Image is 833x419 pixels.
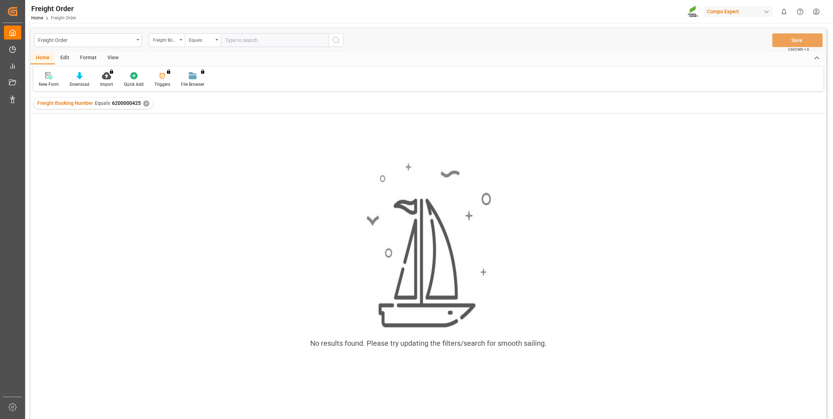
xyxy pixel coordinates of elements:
img: smooth_sailing.jpeg [366,162,491,329]
span: Equals [95,100,110,106]
div: No results found. Please try updating the filters/search for smooth sailing. [310,338,546,349]
button: Save [772,33,823,47]
div: View [102,52,124,64]
span: Freight Booking Number [37,100,93,106]
div: New Form [39,81,59,88]
button: open menu [149,33,185,47]
span: 6200000425 [112,100,141,106]
div: Home [31,52,55,64]
div: Freight Order [38,35,134,44]
div: Quick Add [124,81,144,88]
button: search button [329,33,344,47]
div: Equals [189,35,213,43]
img: Screenshot%202023-09-29%20at%2010.02.21.png_1712312052.png [688,5,699,18]
button: open menu [185,33,221,47]
div: Edit [55,52,75,64]
div: Download [70,81,89,88]
button: Compo Expert [704,5,776,18]
button: Help Center [792,4,808,20]
span: Ctrl/CMD + S [788,47,809,52]
div: ✕ [143,101,149,107]
div: Freight Booking Number [153,35,177,43]
div: Freight Order [31,3,76,14]
button: show 0 new notifications [776,4,792,20]
button: open menu [34,33,142,47]
div: Format [75,52,102,64]
div: Compo Expert [704,6,773,17]
a: Home [31,15,43,20]
input: Type to search [221,33,329,47]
